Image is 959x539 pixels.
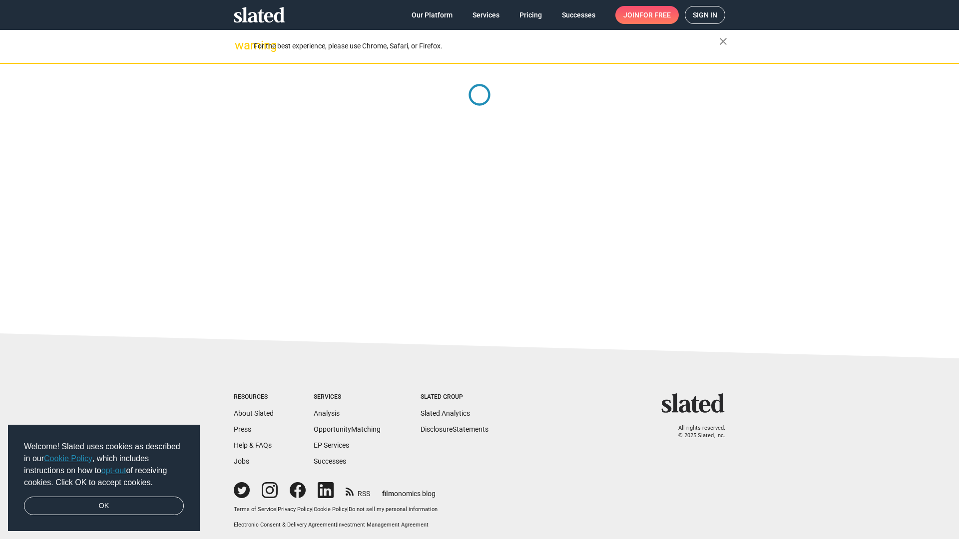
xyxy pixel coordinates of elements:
[314,457,346,465] a: Successes
[404,6,461,24] a: Our Platform
[421,425,488,433] a: DisclosureStatements
[421,409,470,417] a: Slated Analytics
[234,425,251,433] a: Press
[234,506,276,513] a: Terms of Service
[8,425,200,532] div: cookieconsent
[234,441,272,449] a: Help & FAQs
[337,522,429,528] a: Investment Management Agreement
[278,506,312,513] a: Privacy Policy
[234,409,274,417] a: About Slated
[314,409,340,417] a: Analysis
[668,425,725,439] p: All rights reserved. © 2025 Slated, Inc.
[562,6,595,24] span: Successes
[276,506,278,513] span: |
[382,490,394,498] span: film
[314,506,347,513] a: Cookie Policy
[412,6,453,24] span: Our Platform
[254,39,719,53] div: For the best experience, please use Chrome, Safari, or Firefox.
[693,6,717,23] span: Sign in
[44,454,92,463] a: Cookie Policy
[554,6,603,24] a: Successes
[421,393,488,401] div: Slated Group
[685,6,725,24] a: Sign in
[473,6,499,24] span: Services
[24,441,184,489] span: Welcome! Slated uses cookies as described in our , which includes instructions on how to of recei...
[314,425,381,433] a: OpportunityMatching
[346,483,370,499] a: RSS
[349,506,438,514] button: Do not sell my personal information
[465,6,507,24] a: Services
[312,506,314,513] span: |
[101,466,126,475] a: opt-out
[623,6,671,24] span: Join
[717,35,729,47] mat-icon: close
[347,506,349,513] span: |
[615,6,679,24] a: Joinfor free
[234,457,249,465] a: Jobs
[234,393,274,401] div: Resources
[336,522,337,528] span: |
[314,441,349,449] a: EP Services
[639,6,671,24] span: for free
[314,393,381,401] div: Services
[519,6,542,24] span: Pricing
[382,481,436,499] a: filmonomics blog
[511,6,550,24] a: Pricing
[235,39,247,51] mat-icon: warning
[234,522,336,528] a: Electronic Consent & Delivery Agreement
[24,497,184,516] a: dismiss cookie message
